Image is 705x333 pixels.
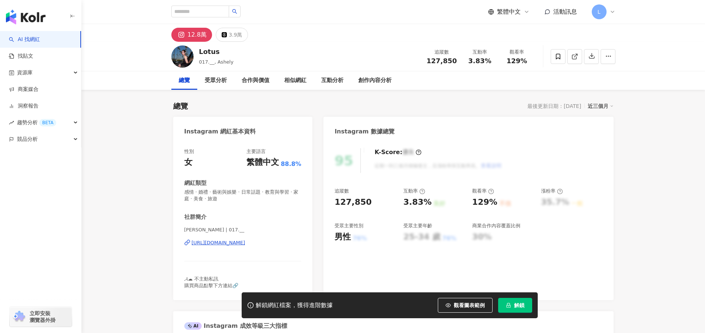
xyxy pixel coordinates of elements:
span: 感情 · 婚禮 · 藝術與娛樂 · 日常話題 · 教育與學習 · 家庭 · 美食 · 旅遊 [184,189,302,202]
div: 3.9萬 [229,30,242,40]
div: Instagram 成效等級三大指標 [184,322,287,330]
div: 網紅類型 [184,179,207,187]
span: 資源庫 [17,64,33,81]
span: 129% [507,57,527,65]
div: 12.8萬 [188,30,207,40]
div: Instagram 數據總覽 [335,128,395,136]
a: [URL][DOMAIN_NAME] [184,239,302,246]
div: [URL][DOMAIN_NAME] [192,239,245,246]
div: 最後更新日期：[DATE] [527,103,581,109]
div: 近三個月 [588,101,614,111]
img: logo [6,10,46,24]
button: 3.9萬 [216,28,248,42]
span: search [232,9,237,14]
div: 127,850 [335,197,372,208]
button: 解鎖 [498,298,532,313]
span: 017.__, Ashely [199,59,234,65]
div: 受眾分析 [205,76,227,85]
span: 𝓐☁︎ 不主動私訊 購買商品點擊下方連結🔗 [184,276,238,288]
span: 解鎖 [514,302,524,308]
div: Lotus [199,47,234,56]
span: [PERSON_NAME] | 017.__ [184,227,302,233]
div: 追蹤數 [335,188,349,194]
div: AI [184,322,202,330]
span: 立即安裝 瀏覽器外掛 [30,310,56,323]
div: 男性 [335,231,351,243]
div: 合作與價值 [242,76,269,85]
div: 創作內容分析 [358,76,392,85]
span: 趨勢分析 [17,114,56,131]
div: BETA [39,119,56,126]
div: 女 [184,157,192,168]
div: K-Score : [375,148,422,156]
div: 漲粉率 [541,188,563,194]
div: 商業合作內容覆蓋比例 [472,222,520,229]
div: 解鎖網紅檔案，獲得進階數據 [256,302,333,309]
span: 觀看圖表範例 [454,302,485,308]
span: 88.8% [281,160,302,168]
span: rise [9,120,14,125]
div: Instagram 網紅基本資料 [184,128,256,136]
div: 3.83% [403,197,432,208]
div: 追蹤數 [427,48,457,56]
span: 競品分析 [17,131,38,147]
button: 12.8萬 [171,28,212,42]
a: 洞察報告 [9,102,38,110]
a: 商案媒合 [9,86,38,93]
span: lock [506,303,511,308]
div: 受眾主要年齡 [403,222,432,229]
button: 觀看圖表範例 [438,298,493,313]
div: 互動率 [403,188,425,194]
div: 性別 [184,148,194,155]
span: 3.83% [468,57,491,65]
span: 活動訊息 [553,8,577,15]
div: 社群簡介 [184,213,207,221]
div: 觀看率 [503,48,531,56]
div: 互動率 [466,48,494,56]
div: 總覽 [179,76,190,85]
div: 主要語言 [246,148,266,155]
a: chrome extension立即安裝 瀏覽器外掛 [10,307,72,327]
div: 總覽 [173,101,188,111]
div: 受眾主要性別 [335,222,363,229]
div: 觀看率 [472,188,494,194]
span: L [598,8,601,16]
span: 繁體中文 [497,8,521,16]
div: 相似網紅 [284,76,306,85]
div: 互動分析 [321,76,343,85]
img: chrome extension [12,311,26,323]
span: 127,850 [427,57,457,65]
a: 找貼文 [9,52,33,60]
div: 繁體中文 [246,157,279,168]
img: KOL Avatar [171,45,194,68]
a: searchAI 找網紅 [9,36,40,43]
div: 129% [472,197,497,208]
